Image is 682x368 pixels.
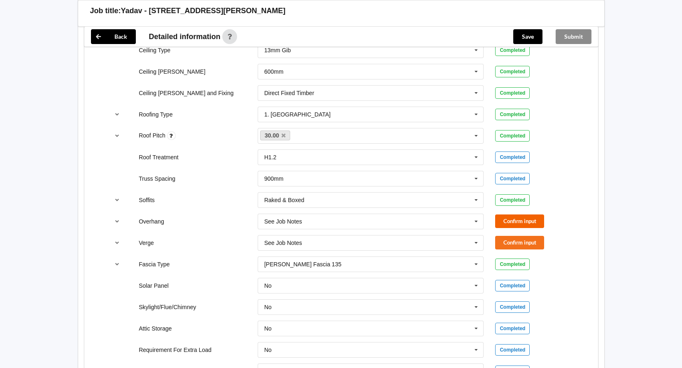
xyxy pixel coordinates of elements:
div: H1.2 [264,154,277,160]
label: Overhang [139,218,164,225]
button: reference-toggle [109,193,125,207]
button: reference-toggle [109,107,125,122]
div: No [264,347,272,353]
div: Completed [495,323,530,334]
div: Completed [495,280,530,291]
label: Ceiling Type [139,47,170,54]
label: Skylight/Flue/Chimney [139,304,196,310]
div: [PERSON_NAME] Fascia 135 [264,261,342,267]
label: Roof Treatment [139,154,179,161]
label: Roofing Type [139,111,172,118]
div: Completed [495,194,530,206]
h3: Job title: [90,6,121,16]
div: Completed [495,344,530,356]
button: reference-toggle [109,257,125,272]
div: Raked & Boxed [264,197,304,203]
button: Confirm input [495,236,544,249]
button: Confirm input [495,214,544,228]
div: See Job Notes [264,219,302,224]
label: Truss Spacing [139,175,175,182]
div: No [264,283,272,289]
button: reference-toggle [109,235,125,250]
div: Completed [495,66,530,77]
div: Direct Fixed Timber [264,90,314,96]
div: No [264,326,272,331]
button: reference-toggle [109,214,125,229]
label: Ceiling [PERSON_NAME] [139,68,205,75]
div: Completed [495,109,530,120]
div: Completed [495,44,530,56]
h3: Yadav - [STREET_ADDRESS][PERSON_NAME] [121,6,286,16]
div: Completed [495,87,530,99]
div: See Job Notes [264,240,302,246]
div: Completed [495,151,530,163]
span: Detailed information [149,33,221,40]
button: reference-toggle [109,128,125,143]
div: Completed [495,259,530,270]
div: Completed [495,173,530,184]
label: Ceiling [PERSON_NAME] and Fixing [139,90,233,96]
div: 900mm [264,176,284,182]
div: Completed [495,130,530,142]
div: No [264,304,272,310]
label: Fascia Type [139,261,170,268]
div: 1. [GEOGRAPHIC_DATA] [264,112,331,117]
div: 13mm Gib [264,47,291,53]
a: 30.00 [260,130,291,140]
label: Attic Storage [139,325,172,332]
button: Save [513,29,542,44]
label: Roof Pitch [139,132,167,139]
div: Completed [495,301,530,313]
label: Requirement For Extra Load [139,347,212,353]
label: Verge [139,240,154,246]
label: Soffits [139,197,155,203]
div: 600mm [264,69,284,75]
label: Solar Panel [139,282,168,289]
button: Back [91,29,136,44]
